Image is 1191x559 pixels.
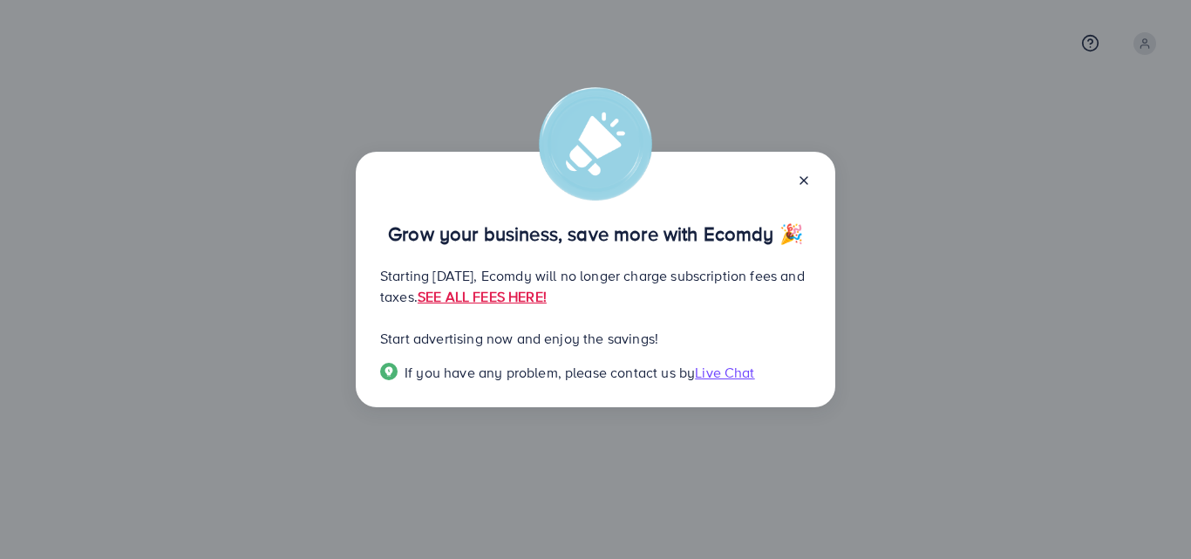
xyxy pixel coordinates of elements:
span: If you have any problem, please contact us by [405,363,695,382]
img: alert [539,87,652,201]
span: Live Chat [695,363,754,382]
p: Starting [DATE], Ecomdy will no longer charge subscription fees and taxes. [380,265,811,307]
p: Grow your business, save more with Ecomdy 🎉 [380,223,811,244]
p: Start advertising now and enjoy the savings! [380,328,811,349]
img: Popup guide [380,363,398,380]
a: SEE ALL FEES HERE! [418,287,547,306]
